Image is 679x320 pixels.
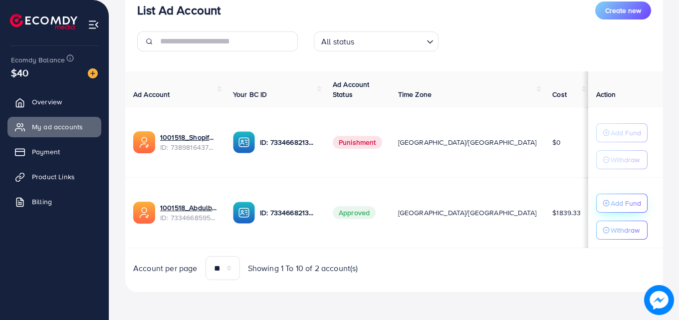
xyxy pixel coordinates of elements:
[333,206,376,219] span: Approved
[260,207,317,219] p: ID: 7334668213071970306
[398,208,537,218] span: [GEOGRAPHIC_DATA]/[GEOGRAPHIC_DATA]
[133,89,170,99] span: Ad Account
[595,1,651,19] button: Create new
[596,150,648,169] button: Withdraw
[644,285,674,315] img: image
[233,131,255,153] img: ic-ba-acc.ded83a64.svg
[611,197,641,209] p: Add Fund
[596,89,616,99] span: Action
[160,203,217,223] div: <span class='underline'>1001518_Abdulbasit1_1707735633734</span></br>7334668595747717122
[596,194,648,213] button: Add Fund
[160,142,217,152] span: ID: 7389816437843443713
[596,221,648,240] button: Withdraw
[233,202,255,224] img: ic-ba-acc.ded83a64.svg
[7,167,101,187] a: Product Links
[160,132,217,153] div: <span class='underline'>1001518_Shopify Specialist_1720575722754</span></br>7389816437843443713
[596,123,648,142] button: Add Fund
[137,3,221,17] h3: List Ad Account
[611,224,640,236] p: Withdraw
[605,5,641,15] span: Create new
[133,263,198,274] span: Account per page
[333,79,370,99] span: Ad Account Status
[32,147,60,157] span: Payment
[32,97,62,107] span: Overview
[248,263,358,274] span: Showing 1 To 10 of 2 account(s)
[11,55,65,65] span: Ecomdy Balance
[11,65,28,80] span: $40
[10,14,77,29] img: logo
[133,202,155,224] img: ic-ads-acc.e4c84228.svg
[88,19,99,30] img: menu
[552,89,567,99] span: Cost
[160,213,217,223] span: ID: 7334668595747717122
[133,131,155,153] img: ic-ads-acc.e4c84228.svg
[7,117,101,137] a: My ad accounts
[7,192,101,212] a: Billing
[32,197,52,207] span: Billing
[7,142,101,162] a: Payment
[552,208,581,218] span: $1839.33
[88,68,98,78] img: image
[160,203,217,213] a: 1001518_Abdulbasit1_1707735633734
[160,132,217,142] a: 1001518_Shopify Specialist_1720575722754
[233,89,267,99] span: Your BC ID
[319,34,357,49] span: All status
[358,32,423,49] input: Search for option
[611,154,640,166] p: Withdraw
[32,172,75,182] span: Product Links
[260,136,317,148] p: ID: 7334668213071970306
[32,122,83,132] span: My ad accounts
[398,137,537,147] span: [GEOGRAPHIC_DATA]/[GEOGRAPHIC_DATA]
[333,136,382,149] span: Punishment
[398,89,432,99] span: Time Zone
[7,92,101,112] a: Overview
[314,31,439,51] div: Search for option
[552,137,561,147] span: $0
[611,127,641,139] p: Add Fund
